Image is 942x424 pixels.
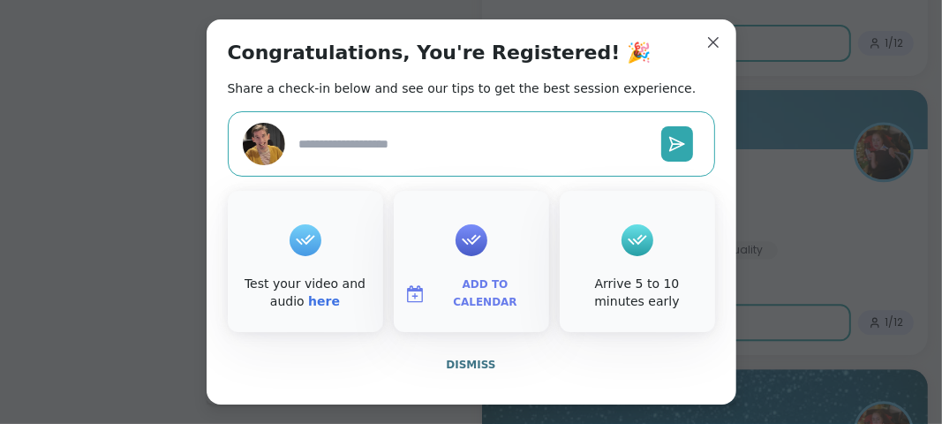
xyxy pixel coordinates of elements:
[404,284,426,305] img: ShareWell Logomark
[308,294,340,308] a: here
[228,79,697,97] h2: Share a check-in below and see our tips to get the best session experience.
[228,346,715,383] button: Dismiss
[231,276,380,310] div: Test your video and audio
[563,276,712,310] div: Arrive 5 to 10 minutes early
[433,276,539,311] span: Add to Calendar
[397,276,546,313] button: Add to Calendar
[446,359,495,371] span: Dismiss
[228,41,652,65] h1: Congratulations, You're Registered! 🎉
[243,123,285,165] img: Jedi_Drew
